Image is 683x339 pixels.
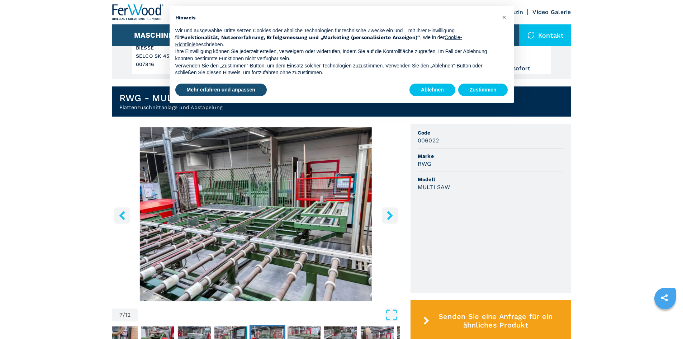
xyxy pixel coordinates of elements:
button: Ablehnen [409,84,455,96]
button: left-button [114,207,130,223]
h2: Plattenzuschnittanlage und Abstapelung [119,104,223,111]
iframe: Chat [653,307,678,334]
a: sharethis [655,289,673,307]
span: 7 [119,312,123,318]
h2: Hinweis [175,14,497,22]
strong: Funktionalität, Nutzererfahrung, Erfolgsmessung und „Marketing (personalisierte Anzeigen)“ [181,34,421,40]
h3: RWG [418,160,432,168]
h3: 006022 [418,136,439,145]
h1: RWG - MULTI SAW [119,92,223,104]
span: Modell [418,176,564,183]
button: Zustimmen [458,84,508,96]
button: Open Fullscreen [140,309,398,321]
p: Ihre Einwilligung können Sie jederzeit erteilen, verweigern oder widerrufen, indem Sie auf die Ko... [175,48,497,62]
span: Senden Sie eine Anfrage für ein ähnliches Produkt [432,312,559,329]
span: / [123,312,125,318]
button: Mehr erfahren und anpassen [175,84,267,96]
img: Ferwood [112,4,164,20]
h3: MULTI SAW [418,183,450,191]
span: Marke [418,152,564,160]
div: Kontakt [520,24,571,46]
div: Go to Slide 7 [112,127,400,301]
span: Code [418,129,564,136]
span: × [502,13,506,22]
button: right-button [382,207,398,223]
h3: BIESSE SELCO SK 450 007816 [136,44,220,69]
a: Cookie-Richtlinie [175,34,462,47]
p: Verwenden Sie den „Zustimmen“-Button, um dem Einsatz solcher Technologien zuzustimmen. Verwenden ... [175,62,497,76]
span: 12 [125,312,131,318]
a: Video Galerie [532,9,571,15]
button: Schließen Sie diesen Hinweis [499,11,510,23]
img: Kontakt [527,32,535,39]
img: Plattenzuschnittanlage und Abstapelung RWG MULTI SAW [112,127,400,301]
p: Wir und ausgewählte Dritte setzen Cookies oder ähnliche Technologien für technische Zwecke ein un... [175,27,497,48]
button: Maschinen [134,31,179,39]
